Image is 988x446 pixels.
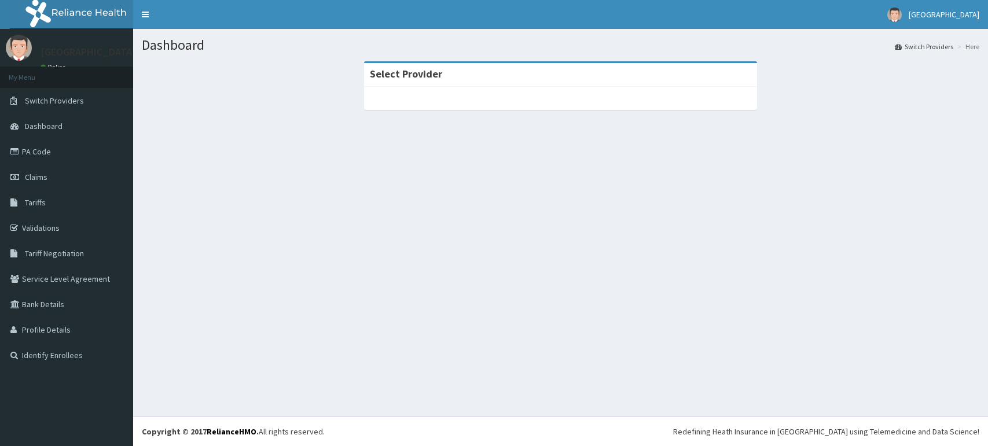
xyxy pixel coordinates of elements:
[895,42,953,51] a: Switch Providers
[142,426,259,437] strong: Copyright © 2017 .
[133,416,988,446] footer: All rights reserved.
[41,63,68,71] a: Online
[25,197,46,208] span: Tariffs
[25,121,63,131] span: Dashboard
[954,42,979,51] li: Here
[207,426,256,437] a: RelianceHMO
[909,9,979,20] span: [GEOGRAPHIC_DATA]
[6,35,32,61] img: User Image
[142,38,979,53] h1: Dashboard
[887,8,902,22] img: User Image
[41,47,136,57] p: [GEOGRAPHIC_DATA]
[25,172,47,182] span: Claims
[25,248,84,259] span: Tariff Negotiation
[370,67,442,80] strong: Select Provider
[25,95,84,106] span: Switch Providers
[673,426,979,437] div: Redefining Heath Insurance in [GEOGRAPHIC_DATA] using Telemedicine and Data Science!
